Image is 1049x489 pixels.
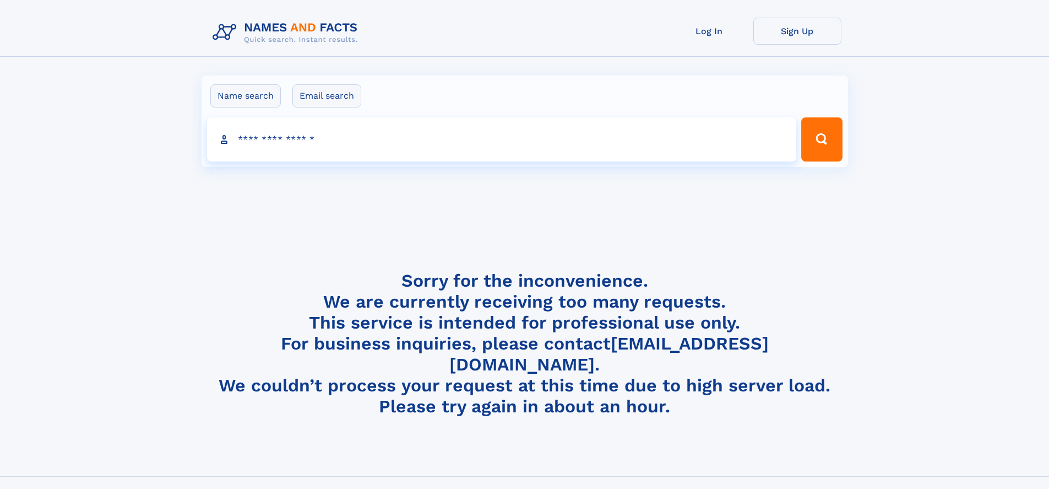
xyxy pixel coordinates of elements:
[801,117,842,162] button: Search Button
[665,18,753,45] a: Log In
[449,333,769,375] a: [EMAIL_ADDRESS][DOMAIN_NAME]
[292,84,361,108] label: Email search
[207,117,797,162] input: search input
[208,270,841,417] h4: Sorry for the inconvenience. We are currently receiving too many requests. This service is intend...
[210,84,281,108] label: Name search
[753,18,841,45] a: Sign Up
[208,18,367,47] img: Logo Names and Facts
